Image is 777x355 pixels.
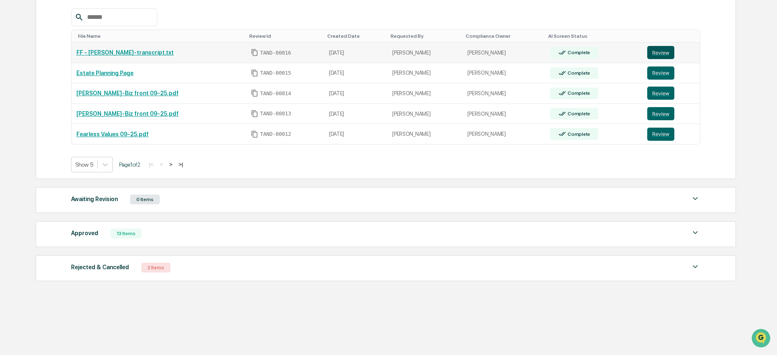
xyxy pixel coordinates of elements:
div: Complete [566,131,590,137]
a: Review [647,107,695,120]
div: Toggle SortBy [327,33,384,39]
button: < [157,161,166,168]
span: Attestations [68,103,102,112]
td: [DATE] [324,43,387,63]
td: [PERSON_NAME] [462,63,545,84]
td: [DATE] [324,63,387,84]
div: Toggle SortBy [466,33,542,39]
a: FF - [PERSON_NAME]-transcript.txt [76,49,174,56]
div: 2 Items [141,263,170,273]
span: TAND-00016 [260,50,291,56]
div: Awaiting Revision [71,194,118,204]
a: Review [647,87,695,100]
a: Review [647,128,695,141]
div: Complete [566,90,590,96]
a: Review [647,66,695,80]
img: caret [690,262,700,272]
a: [PERSON_NAME]-Biz front 09-25.pdf [76,110,179,117]
img: caret [690,194,700,204]
td: [PERSON_NAME] [387,43,462,63]
a: [PERSON_NAME]-Biz front 09-25.pdf [76,90,179,96]
div: 🔎 [8,120,15,126]
a: Review [647,46,695,59]
span: Copy Id [251,69,258,77]
span: Preclearance [16,103,53,112]
span: Data Lookup [16,119,52,127]
button: Review [647,128,674,141]
td: [PERSON_NAME] [387,104,462,124]
a: 🔎Data Lookup [5,116,55,131]
div: Toggle SortBy [548,33,639,39]
a: Fearless Values 09-25.pdf [76,131,149,137]
div: Rejected & Cancelled [71,262,129,273]
div: Complete [566,50,590,55]
td: [PERSON_NAME] [387,63,462,84]
span: TAND-00015 [260,70,291,76]
div: We're available if you need us! [28,71,104,78]
div: Approved [71,228,98,238]
span: TAND-00014 [260,90,291,97]
span: Pylon [82,139,99,145]
button: Review [647,87,674,100]
div: Toggle SortBy [391,33,459,39]
td: [PERSON_NAME] [462,104,545,124]
img: caret [690,228,700,238]
td: [DATE] [324,124,387,144]
span: Copy Id [251,49,258,56]
p: How can we help? [8,17,149,30]
img: 1746055101610-c473b297-6a78-478c-a979-82029cc54cd1 [8,63,23,78]
a: Estate Planning Page [76,70,133,76]
td: [PERSON_NAME] [462,83,545,104]
span: Copy Id [251,89,258,97]
td: [DATE] [324,83,387,104]
span: Copy Id [251,131,258,138]
span: TAND-00013 [260,110,291,117]
div: Toggle SortBy [249,33,321,39]
button: >| [176,161,186,168]
span: TAND-00012 [260,131,291,137]
td: [PERSON_NAME] [462,43,545,63]
a: Powered byPylon [58,139,99,145]
button: > [167,161,175,168]
td: [PERSON_NAME] [387,83,462,104]
button: |< [147,161,156,168]
button: Review [647,46,674,59]
button: Review [647,107,674,120]
div: Toggle SortBy [78,33,243,39]
iframe: Open customer support [751,328,773,350]
div: 0 Items [130,195,160,204]
div: 🖐️ [8,104,15,111]
td: [PERSON_NAME] [462,124,545,144]
div: Complete [566,70,590,76]
div: 13 Items [110,229,142,238]
td: [DATE] [324,104,387,124]
div: Complete [566,111,590,117]
button: Start new chat [140,65,149,75]
td: [PERSON_NAME] [387,124,462,144]
a: 🗄️Attestations [56,100,105,115]
span: Page 1 of 2 [119,161,140,168]
div: 🗄️ [60,104,66,111]
a: 🖐️Preclearance [5,100,56,115]
button: Review [647,66,674,80]
div: Toggle SortBy [649,33,697,39]
div: Start new chat [28,63,135,71]
span: Copy Id [251,110,258,117]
